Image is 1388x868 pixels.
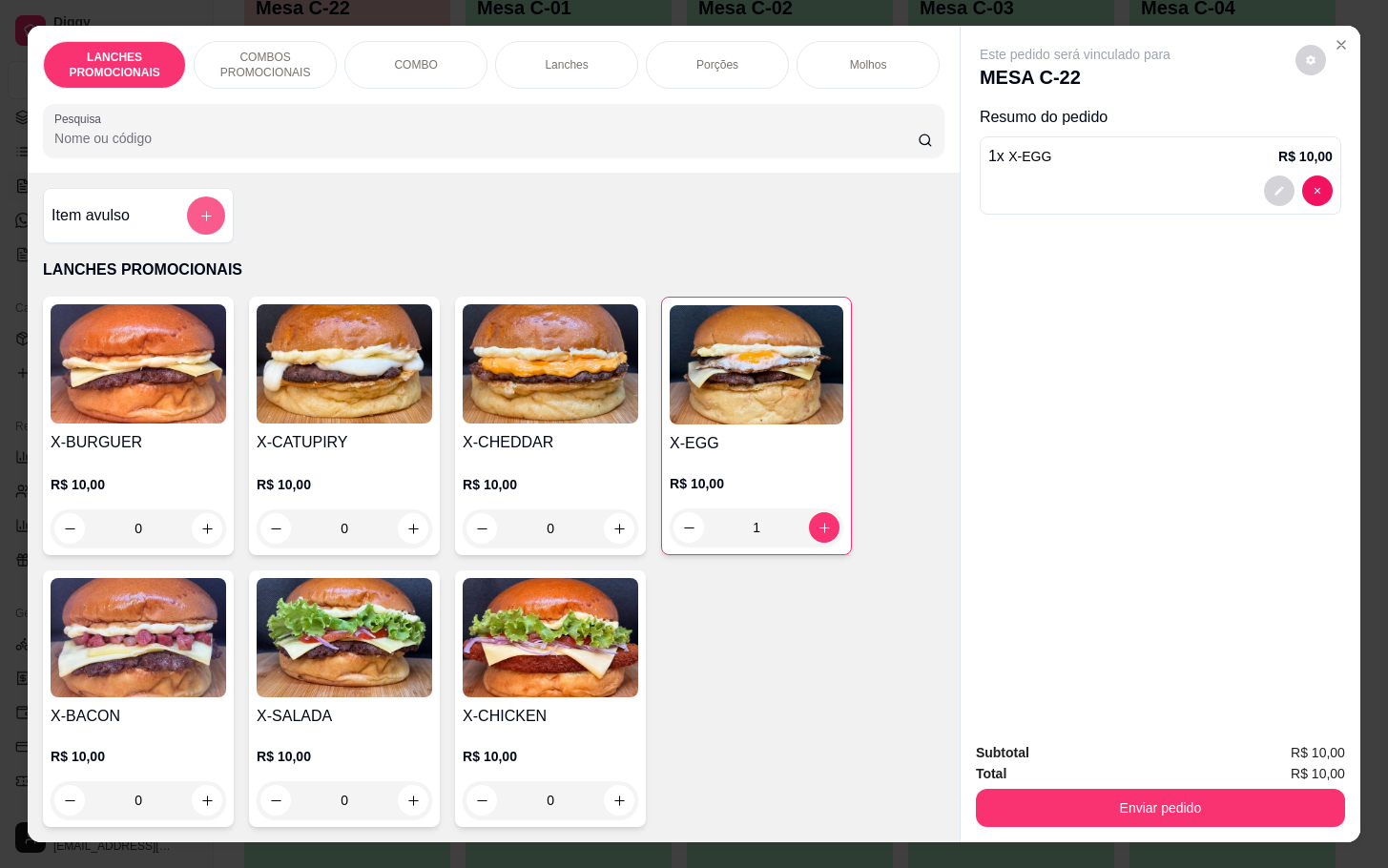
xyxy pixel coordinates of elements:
[1291,763,1345,784] span: R$ 10,00
[976,789,1345,827] button: Enviar pedido
[51,578,226,697] img: product-image
[257,578,432,697] img: product-image
[463,475,638,494] p: R$ 10,00
[54,111,108,127] label: Pesquisa
[257,705,432,728] h4: X-SALADA
[192,513,222,544] button: increase-product-quantity
[980,45,1170,64] p: Este pedido será vinculado para
[51,475,226,494] p: R$ 10,00
[257,747,432,766] p: R$ 10,00
[463,705,638,728] h4: X-CHICKEN
[670,432,843,455] h4: X-EGG
[463,578,638,697] img: product-image
[398,785,428,816] button: increase-product-quantity
[398,513,428,544] button: increase-product-quantity
[673,512,704,543] button: decrease-product-quantity
[59,50,170,80] p: LANCHES PROMOCIONAIS
[463,431,638,454] h4: X-CHEDDAR
[51,705,226,728] h4: X-BACON
[1291,742,1345,763] span: R$ 10,00
[604,785,634,816] button: increase-product-quantity
[463,304,638,424] img: product-image
[980,106,1341,129] p: Resumo do pedido
[257,304,432,424] img: product-image
[1295,45,1326,75] button: decrease-product-quantity
[976,766,1006,781] strong: Total
[976,745,1029,760] strong: Subtotal
[54,129,918,148] input: Pesquisa
[257,431,432,454] h4: X-CATUPIRY
[192,785,222,816] button: increase-product-quantity
[980,64,1170,91] p: MESA C-22
[1008,149,1051,164] span: X-EGG
[850,57,887,72] p: Molhos
[54,513,85,544] button: decrease-product-quantity
[1264,176,1295,206] button: decrease-product-quantity
[54,785,85,816] button: decrease-product-quantity
[988,145,1051,168] p: 1 x
[809,512,839,543] button: increase-product-quantity
[51,304,226,424] img: product-image
[670,474,843,493] p: R$ 10,00
[1302,176,1333,206] button: decrease-product-quantity
[466,785,497,816] button: decrease-product-quantity
[260,513,291,544] button: decrease-product-quantity
[604,513,634,544] button: increase-product-quantity
[463,747,638,766] p: R$ 10,00
[257,475,432,494] p: R$ 10,00
[1326,30,1357,60] button: Close
[43,258,944,281] p: LANCHES PROMOCIONAIS
[696,57,738,72] p: Porções
[260,785,291,816] button: decrease-product-quantity
[466,513,497,544] button: decrease-product-quantity
[52,204,130,227] h4: Item avulso
[210,50,321,80] p: COMBOS PROMOCIONAIS
[51,747,226,766] p: R$ 10,00
[545,57,588,72] p: Lanches
[670,305,843,424] img: product-image
[51,431,226,454] h4: X-BURGUER
[187,196,225,235] button: add-separate-item
[394,57,437,72] p: COMBO
[1278,147,1333,166] p: R$ 10,00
